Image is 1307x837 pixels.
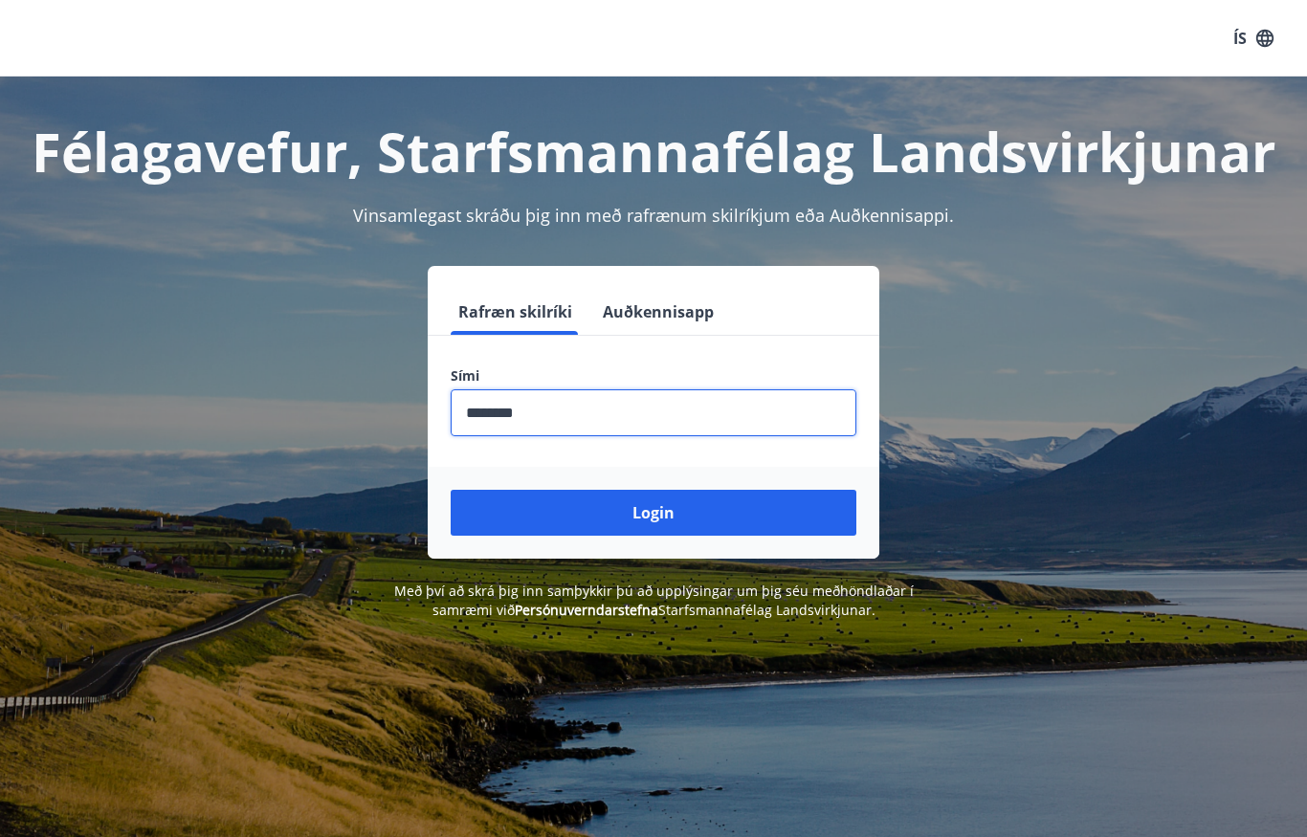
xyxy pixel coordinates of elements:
[23,115,1284,187] h1: Félagavefur, Starfsmannafélag Landsvirkjunar
[394,582,914,619] span: Með því að skrá þig inn samþykkir þú að upplýsingar um þig séu meðhöndlaðar í samræmi við Starfsm...
[451,289,580,335] button: Rafræn skilríki
[595,289,721,335] button: Auðkennisapp
[451,490,856,536] button: Login
[515,601,658,619] a: Persónuverndarstefna
[353,204,954,227] span: Vinsamlegast skráðu þig inn með rafrænum skilríkjum eða Auðkennisappi.
[1223,21,1284,55] button: ÍS
[451,366,856,385] label: Sími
